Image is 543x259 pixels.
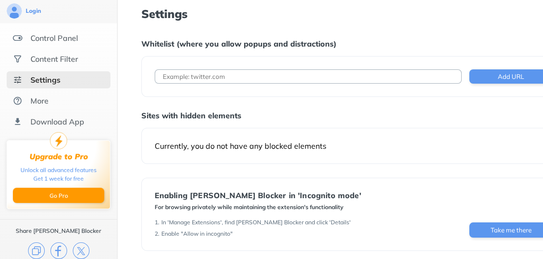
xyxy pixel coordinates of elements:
div: Get 1 week for free [33,174,84,183]
div: 2 . [155,230,159,238]
div: Upgrade to Pro [30,152,88,161]
img: upgrade-to-pro.svg [50,132,67,149]
div: Unlock all advanced features [20,166,97,174]
div: Login [26,7,41,15]
div: Content Filter [30,54,78,64]
div: 1 . [155,219,159,226]
input: Example: twitter.com [155,69,462,84]
img: avatar.svg [7,3,22,19]
img: features.svg [13,33,22,43]
button: Go Pro [13,188,104,203]
div: Settings [30,75,60,85]
div: Share [PERSON_NAME] Blocker [16,227,101,235]
img: social.svg [13,54,22,64]
div: Enabling [PERSON_NAME] Blocker in 'Incognito mode' [155,191,361,200]
img: copy.svg [28,242,45,259]
img: x.svg [73,242,89,259]
div: Download App [30,117,84,126]
div: More [30,96,49,106]
div: In 'Manage Extensions', find [PERSON_NAME] Blocker and click 'Details' [161,219,351,226]
div: Control Panel [30,33,78,43]
img: download-app.svg [13,117,22,126]
img: about.svg [13,96,22,106]
div: For browsing privately while maintaining the extension's functionality [155,203,361,211]
img: facebook.svg [50,242,67,259]
div: Enable "Allow in incognito" [161,230,233,238]
img: settings-selected.svg [13,75,22,85]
